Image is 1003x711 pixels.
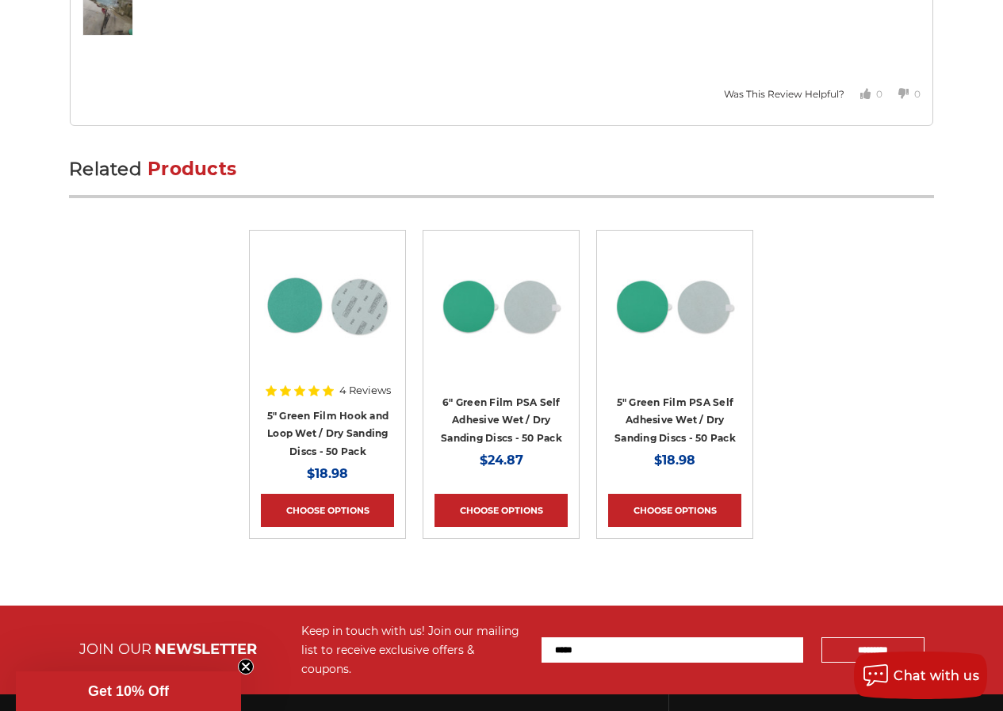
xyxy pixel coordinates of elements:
span: 4 Reviews [339,385,391,396]
img: 5-inch 80-grit durable green film PSA disc for grinding and paint removal on coated surfaces [611,242,738,369]
img: Side-by-side 5-inch green film hook and loop sanding disc p60 grit and loop back [264,242,391,369]
div: Was This Review Helpful? [724,87,844,101]
button: Votes Down [882,75,921,113]
a: 6" Green Film PSA Self Adhesive Wet / Dry Sanding Discs - 50 Pack [441,396,562,444]
a: Choose Options [608,494,741,527]
span: JOIN OUR [79,640,151,658]
span: $24.87 [480,453,523,468]
span: Related [69,158,142,180]
a: 5-inch 80-grit durable green film PSA disc for grinding and paint removal on coated surfaces [608,242,741,375]
img: 6-inch 600-grit green film PSA disc with green polyester film backing for metal grinding and bare... [438,242,565,369]
div: Keep in touch with us! Join our mailing list to receive exclusive offers & coupons. [301,621,526,679]
span: $18.98 [307,466,348,481]
div: Get 10% OffClose teaser [16,671,241,711]
span: Get 10% Off [88,683,169,699]
span: Chat with us [894,668,979,683]
span: 0 [914,88,921,100]
a: 6-inch 600-grit green film PSA disc with green polyester film backing for metal grinding and bare... [435,242,568,375]
span: NEWSLETTER [155,640,257,658]
button: Votes Up [844,75,882,113]
a: Choose Options [435,494,568,527]
span: 0 [876,88,882,100]
a: 5" Green Film Hook and Loop Wet / Dry Sanding Discs - 50 Pack [267,410,389,457]
span: Products [147,158,236,180]
button: Close teaser [238,659,254,675]
a: Choose Options [261,494,394,527]
a: 5" Green Film PSA Self Adhesive Wet / Dry Sanding Discs - 50 Pack [614,396,736,444]
span: $18.98 [654,453,695,468]
button: Chat with us [854,652,987,699]
a: Side-by-side 5-inch green film hook and loop sanding disc p60 grit and loop back [261,242,394,375]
